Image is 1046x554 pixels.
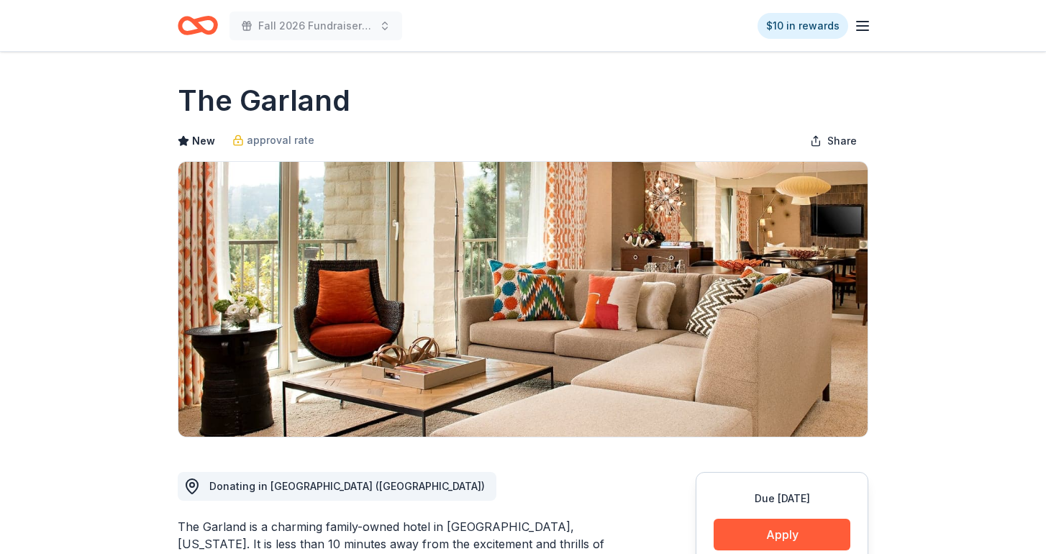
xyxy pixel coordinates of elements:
[192,132,215,150] span: New
[827,132,857,150] span: Share
[178,162,868,437] img: Image for The Garland
[799,127,868,155] button: Share
[178,9,218,42] a: Home
[758,13,848,39] a: $10 in rewards
[258,17,373,35] span: Fall 2026 Fundraiser for SFYC
[247,132,314,149] span: approval rate
[232,132,314,149] a: approval rate
[229,12,402,40] button: Fall 2026 Fundraiser for SFYC
[714,519,850,550] button: Apply
[714,490,850,507] div: Due [DATE]
[209,480,485,492] span: Donating in [GEOGRAPHIC_DATA] ([GEOGRAPHIC_DATA])
[178,81,350,121] h1: The Garland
